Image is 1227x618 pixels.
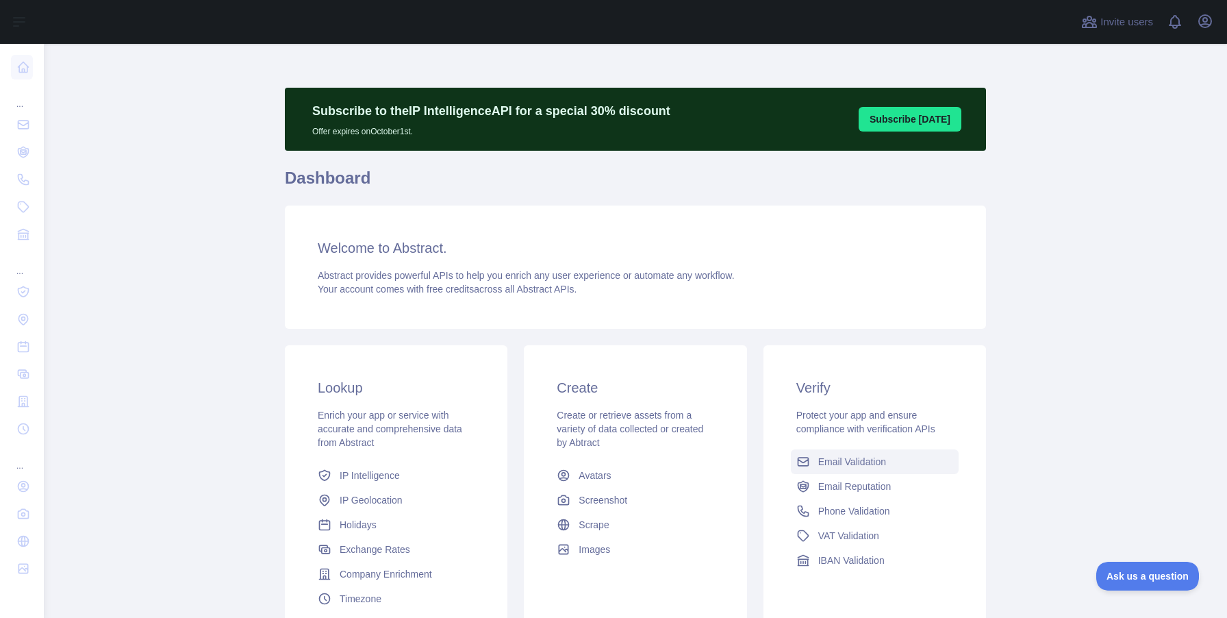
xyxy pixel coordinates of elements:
button: Subscribe [DATE] [859,107,961,132]
span: Company Enrichment [340,567,432,581]
a: Company Enrichment [312,562,480,586]
span: Exchange Rates [340,543,410,556]
div: ... [11,82,33,110]
span: Screenshot [579,493,627,507]
a: Avatars [551,463,719,488]
span: free credits [427,284,474,295]
iframe: Toggle Customer Support [1096,562,1200,591]
span: Timezone [340,592,381,606]
span: Scrape [579,518,609,532]
span: IP Intelligence [340,469,400,482]
a: IP Intelligence [312,463,480,488]
span: Protect your app and ensure compliance with verification APIs [796,410,935,434]
span: Your account comes with across all Abstract APIs. [318,284,577,295]
a: Holidays [312,512,480,537]
h3: Lookup [318,378,475,397]
span: Abstract provides powerful APIs to help you enrich any user experience or automate any workflow. [318,270,735,281]
a: Scrape [551,512,719,537]
div: ... [11,444,33,471]
span: IP Geolocation [340,493,403,507]
span: Email Validation [818,455,886,469]
p: Subscribe to the IP Intelligence API for a special 30 % discount [312,101,670,121]
h3: Verify [796,378,953,397]
a: IBAN Validation [791,548,959,573]
a: Exchange Rates [312,537,480,562]
span: Images [579,543,610,556]
a: Phone Validation [791,499,959,523]
a: Images [551,537,719,562]
div: ... [11,249,33,277]
p: Offer expires on October 1st. [312,121,670,137]
span: Avatars [579,469,611,482]
a: VAT Validation [791,523,959,548]
a: Timezone [312,586,480,611]
span: VAT Validation [818,529,879,543]
h3: Welcome to Abstract. [318,238,953,258]
span: Invite users [1100,14,1153,30]
h3: Create [557,378,713,397]
h1: Dashboard [285,167,986,200]
span: Enrich your app or service with accurate and comprehensive data from Abstract [318,410,462,448]
span: Email Reputation [818,480,891,493]
button: Invite users [1078,11,1156,33]
span: Create or retrieve assets from a variety of data collected or created by Abtract [557,410,703,448]
a: Email Reputation [791,474,959,499]
a: Email Validation [791,449,959,474]
span: IBAN Validation [818,554,885,567]
span: Phone Validation [818,504,890,518]
a: IP Geolocation [312,488,480,512]
span: Holidays [340,518,377,532]
a: Screenshot [551,488,719,512]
